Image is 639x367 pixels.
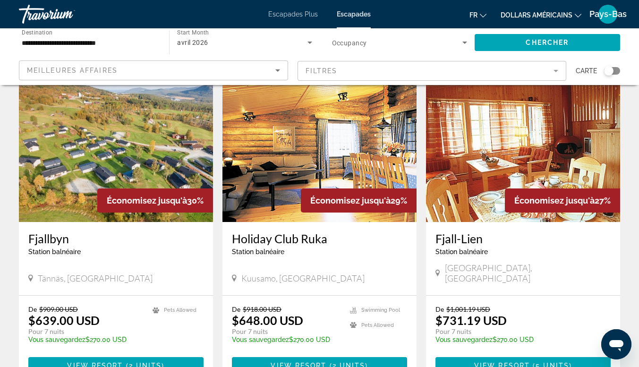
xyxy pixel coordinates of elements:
[576,64,597,77] span: Carte
[232,336,289,343] span: Vous sauvegardez
[19,71,213,222] img: 1946E01X.jpg
[435,305,444,313] span: De
[177,39,208,46] span: avril 2026
[501,8,581,22] button: Changer de devise
[435,231,611,246] a: Fjall-Lien
[310,196,391,205] span: Économisez jusqu'à
[232,248,284,256] span: Station balnéaire
[469,11,477,19] font: fr
[177,29,209,36] span: Start Month
[19,2,113,26] a: Travorium
[28,336,85,343] span: Vous sauvegardez
[361,307,400,313] span: Swimming Pool
[505,188,620,213] div: 27%
[337,10,371,18] a: Escapades
[28,248,81,256] span: Station balnéaire
[232,231,407,246] a: Holiday Club Ruka
[435,336,493,343] span: Vous sauvegardez
[243,305,281,313] span: $918.00 USD
[241,273,365,283] span: Kuusamo, [GEOGRAPHIC_DATA]
[232,313,303,327] p: $648.00 USD
[28,305,37,313] span: De
[469,8,486,22] button: Changer de langue
[97,188,213,213] div: 30%
[501,11,572,19] font: dollars américains
[589,9,627,19] font: Pays-Bas
[27,67,118,74] span: Meilleures affaires
[232,336,341,343] p: $270.00 USD
[28,231,204,246] a: Fjallbyn
[435,248,488,256] span: Station balnéaire
[301,188,417,213] div: 29%
[28,327,143,336] p: Pour 7 nuits
[28,313,100,327] p: $639.00 USD
[332,39,367,47] span: Occupancy
[475,34,620,51] button: Chercher
[445,263,611,283] span: [GEOGRAPHIC_DATA], [GEOGRAPHIC_DATA]
[232,305,240,313] span: De
[426,71,620,222] img: 1936I01L.jpg
[526,39,569,46] span: Chercher
[601,329,631,359] iframe: Bouton de lancement de la fenêtre de messagerie
[27,65,280,76] mat-select: Sort by
[39,305,78,313] span: $909.00 USD
[222,71,417,222] img: 3551I01X.jpg
[361,322,394,328] span: Pets Allowed
[22,29,52,35] span: Destination
[298,60,567,81] button: Filter
[268,10,318,18] a: Escapades Plus
[164,307,196,313] span: Pets Allowed
[435,313,507,327] p: $731.19 USD
[38,273,153,283] span: Tännäs, [GEOGRAPHIC_DATA]
[28,336,143,343] p: $270.00 USD
[107,196,187,205] span: Économisez jusqu'à
[446,305,490,313] span: $1,001.19 USD
[232,327,341,336] p: Pour 7 nuits
[514,196,595,205] span: Économisez jusqu'à
[435,327,601,336] p: Pour 7 nuits
[435,336,601,343] p: $270.00 USD
[596,4,620,24] button: Menu utilisateur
